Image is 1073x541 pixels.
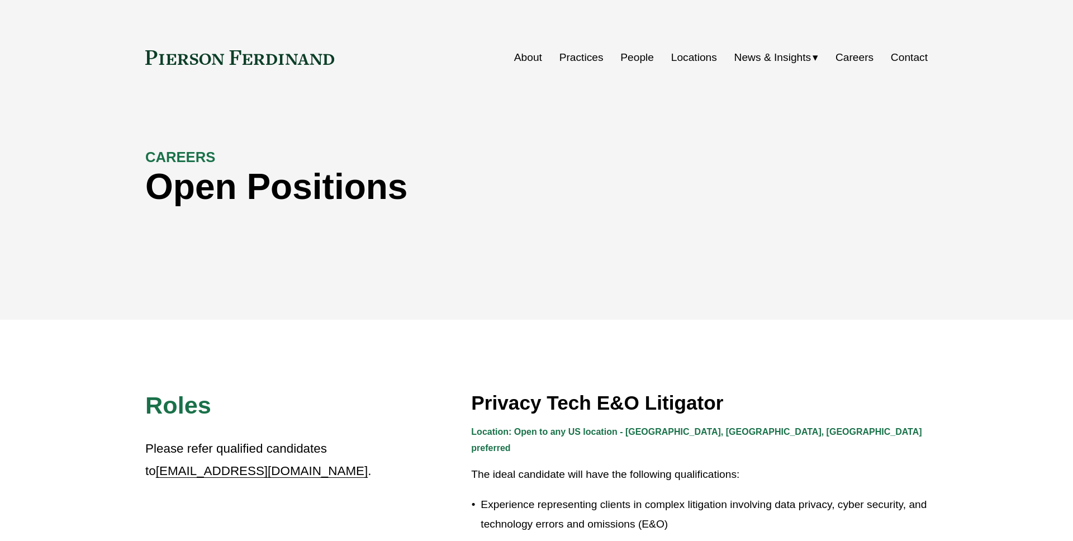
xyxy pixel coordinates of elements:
p: Experience representing clients in complex litigation involving data privacy, cyber security, and... [481,495,928,534]
a: [EMAIL_ADDRESS][DOMAIN_NAME] [156,464,368,478]
a: Practices [559,47,604,68]
a: Careers [835,47,873,68]
a: People [620,47,654,68]
h3: Privacy Tech E&O Litigator [471,391,928,415]
p: The ideal candidate will have the following qualifications: [471,465,928,485]
h1: Open Positions [145,167,732,207]
span: Roles [145,392,211,419]
strong: CAREERS [145,149,215,165]
strong: Location: Open to any US location - [GEOGRAPHIC_DATA], [GEOGRAPHIC_DATA], [GEOGRAPHIC_DATA] prefe... [471,427,924,453]
a: Contact [891,47,928,68]
p: Please refer qualified candidates to . [145,438,373,483]
a: Locations [671,47,717,68]
a: About [514,47,542,68]
a: folder dropdown [734,47,819,68]
span: News & Insights [734,48,811,68]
